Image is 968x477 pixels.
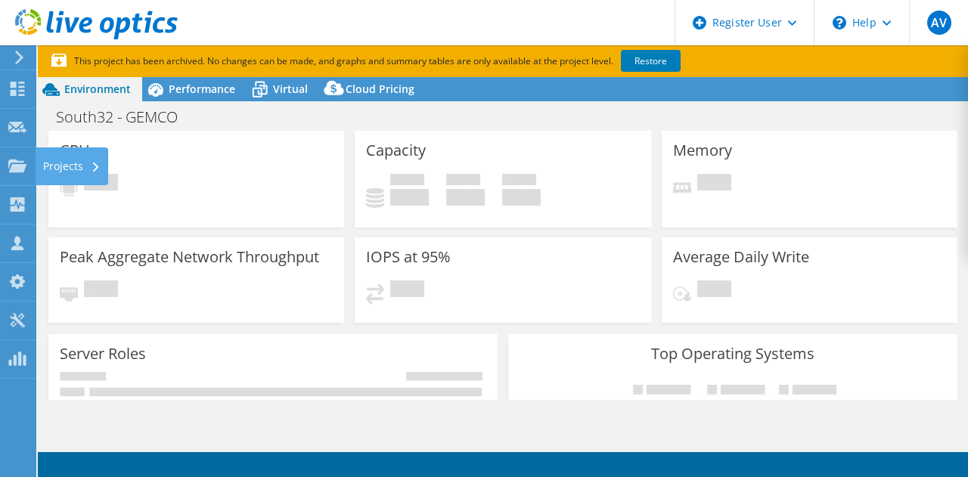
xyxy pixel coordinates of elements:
span: AV [927,11,951,35]
span: Pending [697,174,731,194]
h3: Peak Aggregate Network Throughput [60,249,319,265]
h3: Top Operating Systems [520,345,946,362]
span: Virtual [273,82,308,96]
h3: Memory [673,142,732,159]
span: Performance [169,82,235,96]
h3: IOPS at 95% [366,249,451,265]
span: Pending [84,280,118,301]
span: Total [502,174,536,189]
span: Used [390,174,424,189]
p: This project has been archived. No changes can be made, and graphs and summary tables are only av... [51,53,793,70]
h3: Average Daily Write [673,249,809,265]
span: Pending [697,280,731,301]
span: Environment [64,82,131,96]
span: Free [446,174,480,189]
h1: South32 - GEMCO [49,109,201,125]
span: Pending [390,280,424,301]
h4: 0 GiB [502,189,541,206]
h4: 0 GiB [446,189,485,206]
span: Cloud Pricing [346,82,414,96]
h3: CPU [60,142,90,159]
h3: Capacity [366,142,426,159]
div: Projects [36,147,108,185]
h4: 0 GiB [390,189,429,206]
h3: Server Roles [60,345,146,362]
svg: \n [833,16,846,29]
a: Restore [621,50,681,72]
